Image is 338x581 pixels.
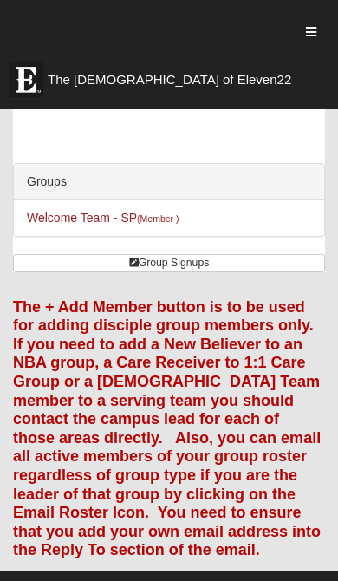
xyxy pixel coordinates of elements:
[13,298,321,559] font: The + Add Member button is to be used for adding disciple group members only. If you need to add ...
[137,213,179,224] small: (Member )
[14,164,324,200] div: Groups
[27,211,179,225] a: Welcome Team - SP(Member )
[48,71,291,88] span: The [DEMOGRAPHIC_DATA] of Eleven22
[13,254,325,272] a: Group Signups
[9,62,43,97] img: Eleven22 logo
